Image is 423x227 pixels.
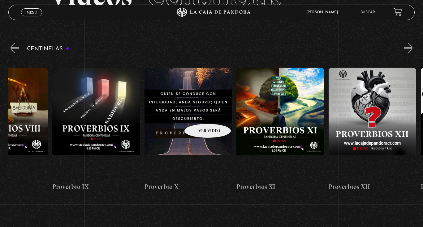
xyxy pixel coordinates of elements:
[360,11,375,14] a: Buscar
[404,43,415,53] button: Next
[329,182,416,192] h4: Proverbios XII
[394,8,402,16] a: View your shopping cart
[27,46,69,52] h3: Centinelas
[236,182,324,192] h4: Proverbios XI
[236,58,324,202] a: Proverbios XI
[8,43,19,53] button: Previous
[145,182,232,192] h4: Proverbio X
[27,11,37,14] span: Menu
[329,58,416,202] a: Proverbios XII
[303,11,344,14] span: [PERSON_NAME]
[145,58,232,202] a: Proverbio X
[52,58,140,202] a: Proverbio IX
[52,182,140,192] h4: Proverbio IX
[24,15,39,20] span: Cerrar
